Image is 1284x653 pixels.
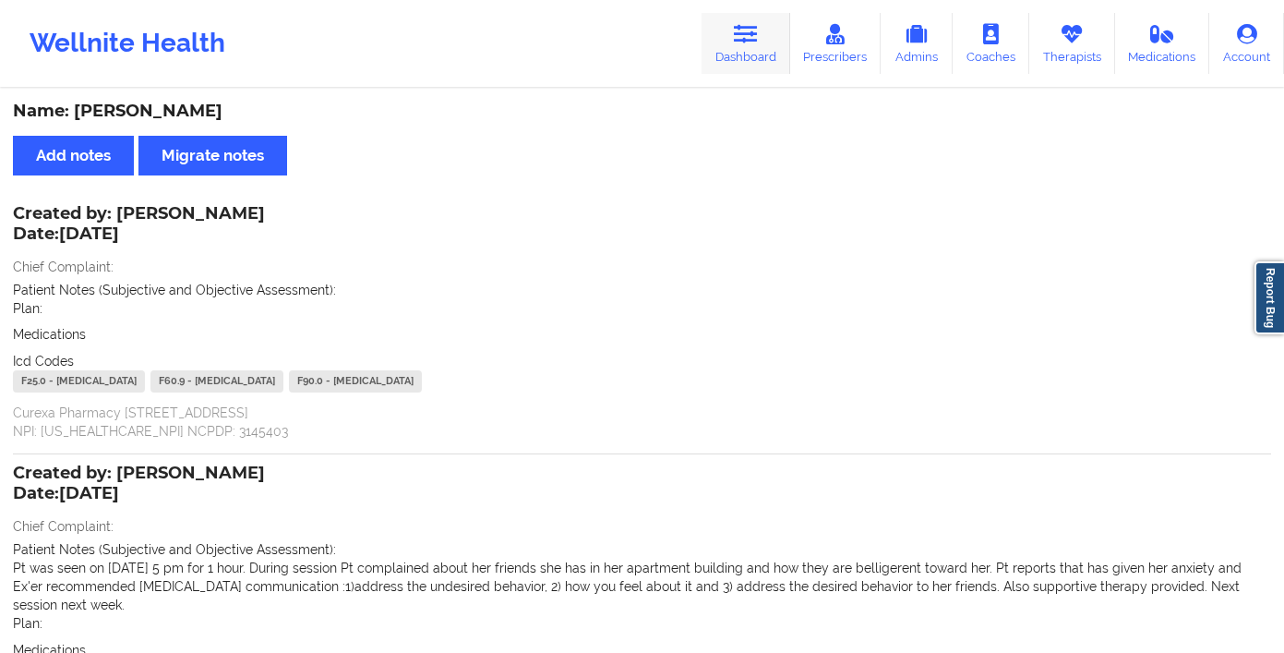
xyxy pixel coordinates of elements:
[790,13,882,74] a: Prescribers
[13,204,265,247] div: Created by: [PERSON_NAME]
[13,370,145,393] div: F25.0 - [MEDICAL_DATA]
[13,482,265,506] p: Date: [DATE]
[13,101,1271,122] div: Name: [PERSON_NAME]
[1209,13,1284,74] a: Account
[13,404,1271,441] p: Curexa Pharmacy [STREET_ADDRESS] NPI: [US_HEALTHCARE_NPI] NCPDP: 3145403
[13,464,265,506] div: Created by: [PERSON_NAME]
[13,223,265,247] p: Date: [DATE]
[289,370,422,393] div: F90.0 - [MEDICAL_DATA]
[1029,13,1115,74] a: Therapists
[953,13,1029,74] a: Coaches
[13,616,42,631] span: Plan:
[702,13,790,74] a: Dashboard
[13,327,86,342] span: Medications
[13,519,114,534] span: Chief Complaint:
[150,370,283,393] div: F60.9 - [MEDICAL_DATA]
[13,301,42,316] span: Plan:
[13,354,74,369] span: Icd Codes
[13,136,134,175] button: Add notes
[1115,13,1210,74] a: Medications
[138,136,287,175] button: Migrate notes
[13,542,336,557] span: Patient Notes (Subjective and Objective Assessment):
[1254,261,1284,334] a: Report Bug
[881,13,953,74] a: Admins
[13,260,114,274] span: Chief Complaint:
[13,559,1271,614] p: Pt was seen on [DATE] 5 pm for 1 hour. During session Pt complained about her friends she has in ...
[13,283,336,297] span: Patient Notes (Subjective and Objective Assessment):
